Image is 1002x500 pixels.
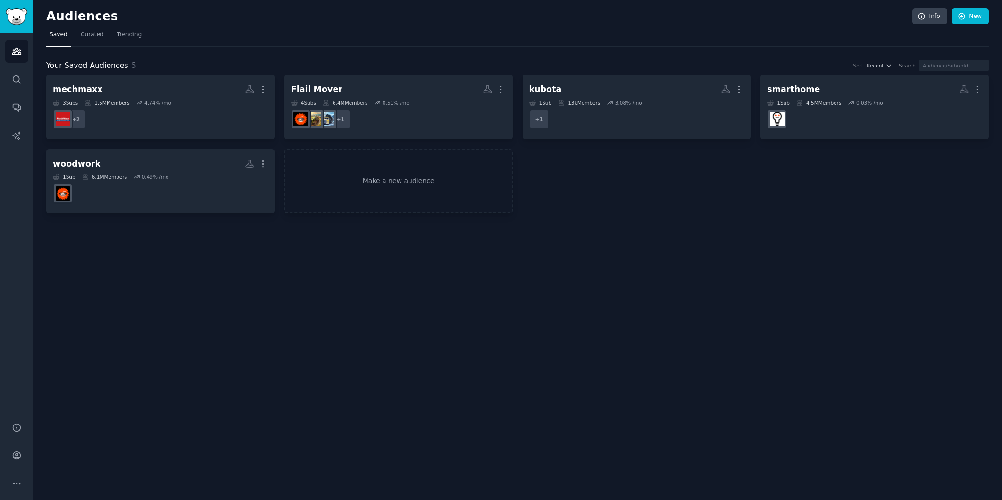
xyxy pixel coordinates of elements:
[46,60,128,72] span: Your Saved Audiences
[523,75,751,139] a: kubota1Sub13kMembers3.08% /mo+1
[558,100,600,106] div: 13k Members
[142,174,169,180] div: 0.49 % /mo
[46,75,275,139] a: mechmaxx3Subs1.5MMembers4.74% /mo+2MechMaxx
[117,31,142,39] span: Trending
[529,100,552,106] div: 1 Sub
[919,60,989,71] input: Audience/Subreddit
[132,61,136,70] span: 5
[50,31,67,39] span: Saved
[284,75,513,139] a: Flail Mover4Subs6.4MMembers0.51% /mo+1snowrunnerfarmingsimulatorwoodworking
[320,112,334,126] img: snowrunner
[323,100,367,106] div: 6.4M Members
[84,100,129,106] div: 1.5M Members
[767,83,820,95] div: smarthome
[760,75,989,139] a: smarthome1Sub4.5MMembers0.03% /mohomeautomation
[331,109,351,129] div: + 1
[867,62,892,69] button: Recent
[53,158,100,170] div: woodwork
[291,83,342,95] div: Flail Mover
[912,8,947,25] a: Info
[529,109,549,129] div: + 1
[291,100,316,106] div: 4 Sub s
[77,27,107,47] a: Curated
[284,149,513,214] a: Make a new audience
[66,109,86,129] div: + 2
[796,100,841,106] div: 4.5M Members
[53,174,75,180] div: 1 Sub
[853,62,864,69] div: Sort
[82,174,127,180] div: 6.1M Members
[46,149,275,214] a: woodwork1Sub6.1MMembers0.49% /mowoodworking
[114,27,145,47] a: Trending
[81,31,104,39] span: Curated
[144,100,171,106] div: 4.74 % /mo
[53,100,78,106] div: 3 Sub s
[46,27,71,47] a: Saved
[767,100,790,106] div: 1 Sub
[867,62,884,69] span: Recent
[6,8,27,25] img: GummySearch logo
[952,8,989,25] a: New
[770,112,785,126] img: homeautomation
[899,62,916,69] div: Search
[56,186,70,201] img: woodworking
[293,112,308,126] img: woodworking
[307,112,321,126] img: farmingsimulator
[856,100,883,106] div: 0.03 % /mo
[53,83,103,95] div: mechmaxx
[383,100,409,106] div: 0.51 % /mo
[615,100,642,106] div: 3.08 % /mo
[529,83,562,95] div: kubota
[46,9,912,24] h2: Audiences
[56,112,70,126] img: MechMaxx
